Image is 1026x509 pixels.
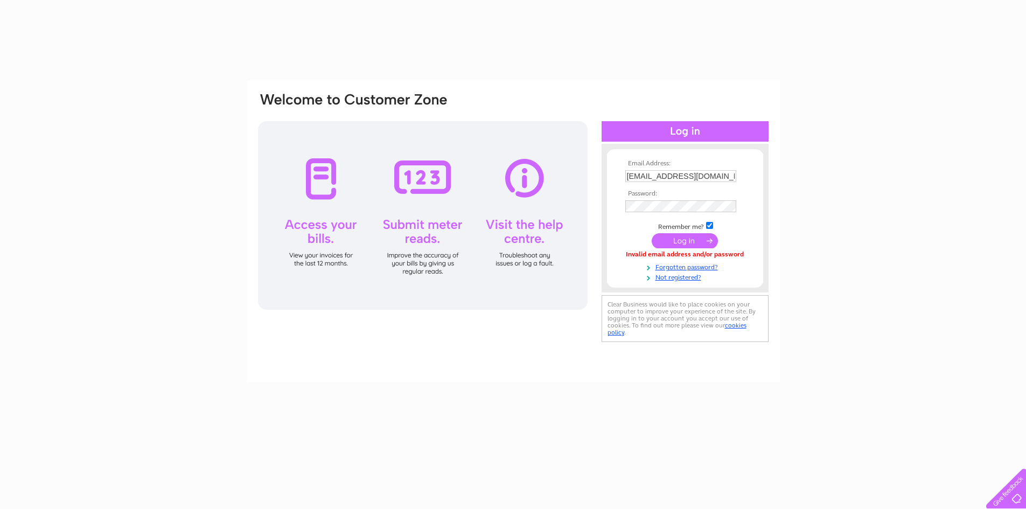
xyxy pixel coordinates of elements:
[625,251,745,259] div: Invalid email address and/or password
[608,322,746,336] a: cookies policy
[652,233,718,248] input: Submit
[623,220,748,231] td: Remember me?
[625,271,748,282] a: Not registered?
[625,261,748,271] a: Forgotten password?
[602,295,769,342] div: Clear Business would like to place cookies on your computer to improve your experience of the sit...
[623,160,748,168] th: Email Address:
[623,190,748,198] th: Password:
